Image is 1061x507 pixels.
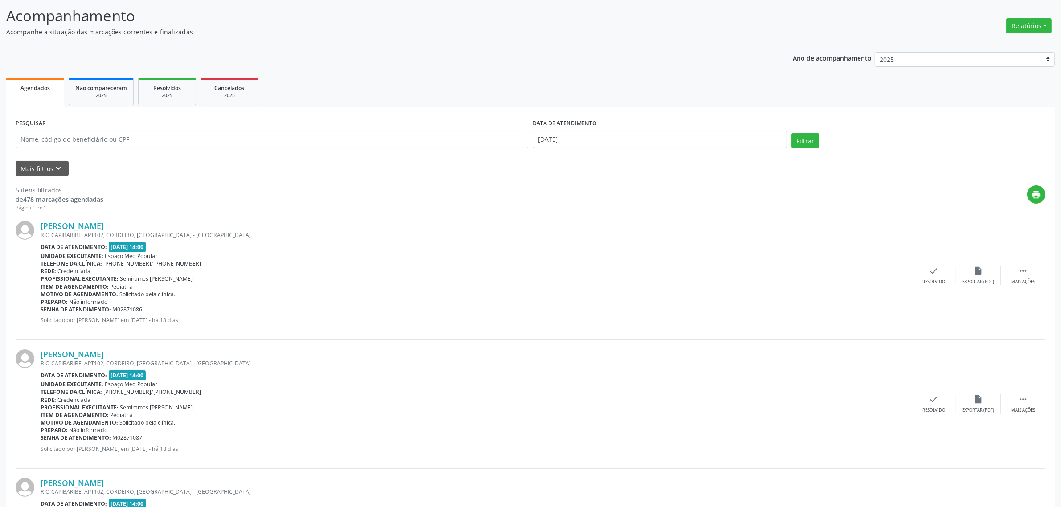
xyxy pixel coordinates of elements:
[6,27,740,37] p: Acompanhe a situação das marcações correntes e finalizadas
[70,426,108,434] span: Não informado
[1011,279,1035,285] div: Mais ações
[113,434,143,442] span: M02871087
[41,221,104,231] a: [PERSON_NAME]
[41,252,103,260] b: Unidade executante:
[6,5,740,27] p: Acompanhamento
[16,221,34,240] img: img
[974,266,983,276] i: insert_drive_file
[1018,266,1028,276] i: 
[41,419,118,426] b: Motivo de agendamento:
[153,84,181,92] span: Resolvidos
[207,92,252,99] div: 2025
[120,419,176,426] span: Solicitado pela clínica.
[929,394,939,404] i: check
[104,260,201,267] span: [PHONE_NUMBER]/[PHONE_NUMBER]
[41,488,912,495] div: RIO CAPIBARIBE, APT102, CORDEIRO, [GEOGRAPHIC_DATA] - [GEOGRAPHIC_DATA]
[41,360,912,367] div: RIO CAPIBARIBE, APT102, CORDEIRO, [GEOGRAPHIC_DATA] - [GEOGRAPHIC_DATA]
[41,349,104,359] a: [PERSON_NAME]
[75,92,127,99] div: 2025
[16,349,34,368] img: img
[215,84,245,92] span: Cancelados
[109,370,146,380] span: [DATE] 14:00
[109,242,146,252] span: [DATE] 14:00
[41,380,103,388] b: Unidade executante:
[75,84,127,92] span: Não compareceram
[1011,407,1035,413] div: Mais ações
[104,388,201,396] span: [PHONE_NUMBER]/[PHONE_NUMBER]
[41,275,119,282] b: Profissional executante:
[20,84,50,92] span: Agendados
[41,316,912,324] p: Solicitado por [PERSON_NAME] em [DATE] - há 18 dias
[16,185,103,195] div: 5 itens filtrados
[533,117,597,131] label: DATA DE ATENDIMENTO
[974,394,983,404] i: insert_drive_file
[16,161,69,176] button: Mais filtroskeyboard_arrow_down
[1027,185,1045,204] button: print
[41,283,109,290] b: Item de agendamento:
[41,306,111,313] b: Senha de atendimento:
[41,298,68,306] b: Preparo:
[791,133,819,148] button: Filtrar
[16,204,103,212] div: Página 1 de 1
[23,195,103,204] strong: 478 marcações agendadas
[1032,190,1041,200] i: print
[120,404,193,411] span: Semirames [PERSON_NAME]
[41,243,107,251] b: Data de atendimento:
[963,407,995,413] div: Exportar (PDF)
[41,445,912,453] p: Solicitado por [PERSON_NAME] em [DATE] - há 18 dias
[120,275,193,282] span: Semirames [PERSON_NAME]
[54,164,64,173] i: keyboard_arrow_down
[16,117,46,131] label: PESQUISAR
[41,411,109,419] b: Item de agendamento:
[41,426,68,434] b: Preparo:
[1006,18,1052,33] button: Relatórios
[41,478,104,488] a: [PERSON_NAME]
[41,388,102,396] b: Telefone da clínica:
[41,396,56,404] b: Rede:
[41,260,102,267] b: Telefone da clínica:
[113,306,143,313] span: M02871086
[533,131,787,148] input: Selecione um intervalo
[111,283,133,290] span: Pediatria
[41,267,56,275] b: Rede:
[105,252,158,260] span: Espaço Med Popular
[16,131,528,148] input: Nome, código do beneficiário ou CPF
[1018,394,1028,404] i: 
[793,52,872,63] p: Ano de acompanhamento
[922,407,945,413] div: Resolvido
[105,380,158,388] span: Espaço Med Popular
[58,396,91,404] span: Credenciada
[41,434,111,442] b: Senha de atendimento:
[16,195,103,204] div: de
[120,290,176,298] span: Solicitado pela clínica.
[145,92,189,99] div: 2025
[41,231,912,239] div: RIO CAPIBARIBE, APT102, CORDEIRO, [GEOGRAPHIC_DATA] - [GEOGRAPHIC_DATA]
[929,266,939,276] i: check
[41,404,119,411] b: Profissional executante:
[58,267,91,275] span: Credenciada
[922,279,945,285] div: Resolvido
[41,372,107,379] b: Data de atendimento:
[41,290,118,298] b: Motivo de agendamento:
[963,279,995,285] div: Exportar (PDF)
[70,298,108,306] span: Não informado
[111,411,133,419] span: Pediatria
[16,478,34,497] img: img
